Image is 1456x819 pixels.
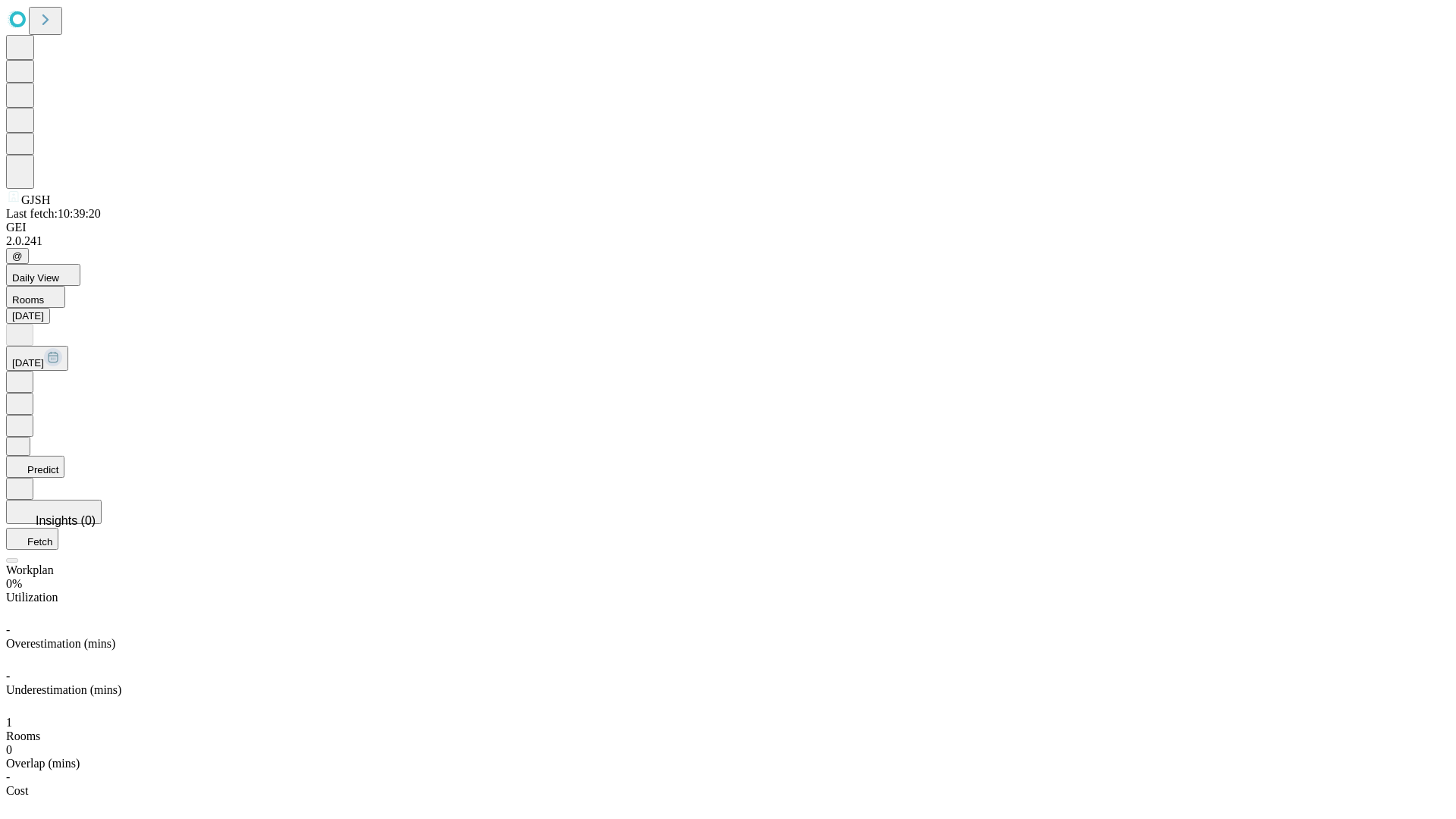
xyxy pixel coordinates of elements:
[6,346,68,371] button: [DATE]
[36,514,96,527] span: Insights (0)
[6,670,10,682] span: -
[6,757,80,770] span: Overlap (mins)
[6,456,64,478] button: Predict
[6,591,58,604] span: Utilization
[12,250,23,262] span: @
[6,234,1450,248] div: 2.0.241
[6,683,121,696] span: Underestimation (mins)
[6,637,115,650] span: Overestimation (mins)
[6,743,12,756] span: 0
[6,784,28,797] span: Cost
[6,623,10,636] span: -
[6,577,22,590] span: 0%
[6,264,80,286] button: Daily View
[12,294,44,306] span: Rooms
[12,272,59,284] span: Daily View
[6,528,58,550] button: Fetch
[21,193,50,206] span: GJSH
[12,357,44,369] span: [DATE]
[6,770,10,783] span: -
[6,730,40,742] span: Rooms
[6,716,12,729] span: 1
[6,563,54,576] span: Workplan
[6,248,29,264] button: @
[6,221,1450,234] div: GEI
[6,207,101,220] span: Last fetch: 10:39:20
[6,500,102,524] button: Insights (0)
[6,308,50,324] button: [DATE]
[6,286,65,308] button: Rooms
